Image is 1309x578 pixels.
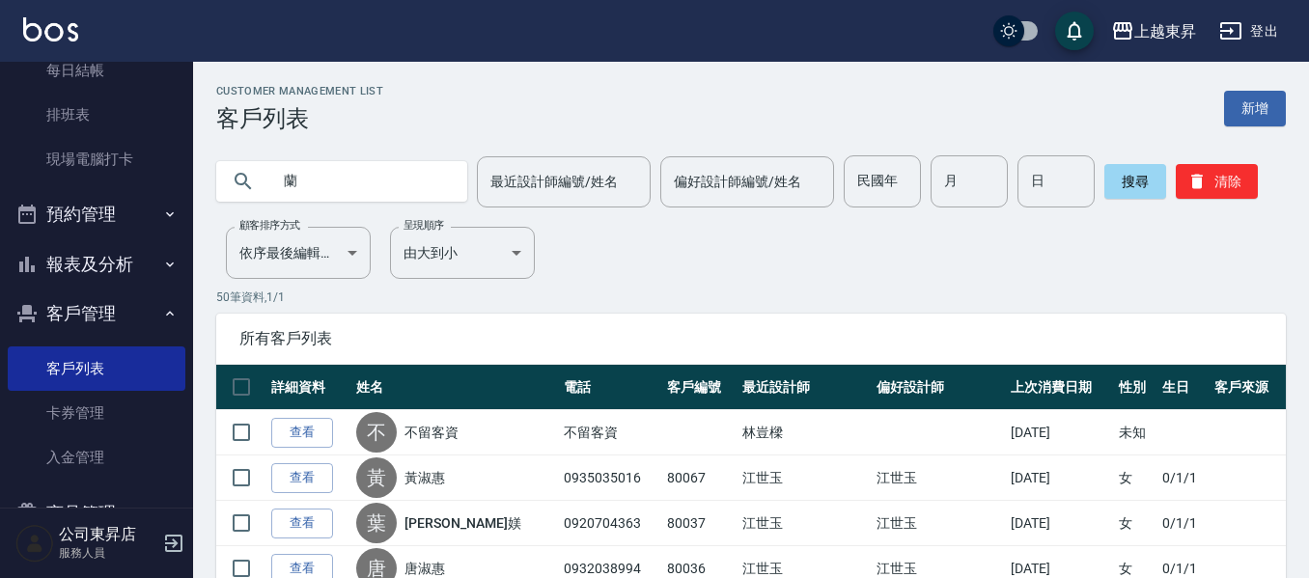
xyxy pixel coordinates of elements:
a: 每日結帳 [8,48,185,93]
td: [DATE] [1006,501,1114,546]
div: 由大到小 [390,227,535,279]
h2: Customer Management List [216,85,383,97]
p: 50 筆資料, 1 / 1 [216,289,1286,306]
div: 葉 [356,503,397,543]
td: 江世玉 [872,501,1006,546]
th: 詳細資料 [266,365,351,410]
td: 林豈樑 [738,410,872,455]
a: 現場電腦打卡 [8,137,185,181]
h3: 客戶列表 [216,105,383,132]
td: 江世玉 [872,455,1006,501]
button: 登出 [1212,14,1286,49]
td: 0920704363 [559,501,662,546]
td: 0/1/1 [1157,455,1211,501]
td: 江世玉 [738,455,872,501]
a: 黃淑惠 [404,468,445,487]
td: 80037 [662,501,738,546]
div: 不 [356,412,397,453]
img: Logo [23,17,78,41]
label: 顧客排序方式 [239,218,300,233]
th: 客戶來源 [1210,365,1286,410]
button: 客戶管理 [8,289,185,339]
td: [DATE] [1006,455,1114,501]
td: 女 [1114,501,1157,546]
th: 最近設計師 [738,365,872,410]
a: 查看 [271,463,333,493]
a: 不留客資 [404,423,459,442]
button: 清除 [1176,164,1258,199]
label: 呈現順序 [404,218,444,233]
button: save [1055,12,1094,50]
a: 查看 [271,418,333,448]
th: 偏好設計師 [872,365,1006,410]
img: Person [15,524,54,563]
button: 商品管理 [8,488,185,538]
span: 所有客戶列表 [239,329,1263,348]
th: 上次消費日期 [1006,365,1114,410]
button: 搜尋 [1104,164,1166,199]
button: 上越東昇 [1103,12,1204,51]
td: 80067 [662,455,738,501]
td: 江世玉 [738,501,872,546]
th: 性別 [1114,365,1157,410]
a: 排班表 [8,93,185,137]
td: 女 [1114,455,1157,501]
button: 預約管理 [8,189,185,239]
input: 搜尋關鍵字 [270,155,452,207]
th: 姓名 [351,365,559,410]
a: 卡券管理 [8,391,185,435]
p: 服務人員 [59,544,157,562]
th: 電話 [559,365,662,410]
a: 查看 [271,509,333,538]
td: 不留客資 [559,410,662,455]
div: 黃 [356,457,397,498]
button: 報表及分析 [8,239,185,289]
a: 唐淑惠 [404,559,445,578]
h5: 公司東昇店 [59,525,157,544]
a: 新增 [1224,91,1286,126]
a: [PERSON_NAME]媄 [404,513,520,533]
td: [DATE] [1006,410,1114,455]
td: 0/1/1 [1157,501,1211,546]
td: 未知 [1114,410,1157,455]
td: 0935035016 [559,455,662,501]
th: 客戶編號 [662,365,738,410]
a: 入金管理 [8,435,185,480]
div: 依序最後編輯時間 [226,227,371,279]
div: 上越東昇 [1134,19,1196,43]
th: 生日 [1157,365,1211,410]
a: 客戶列表 [8,346,185,391]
